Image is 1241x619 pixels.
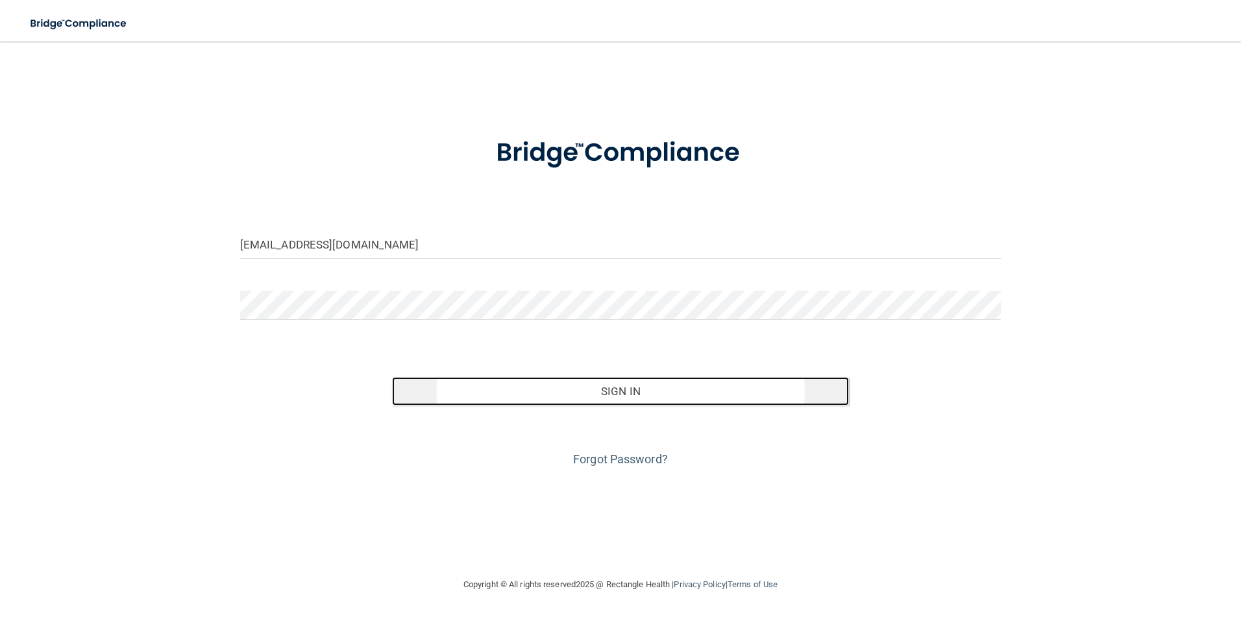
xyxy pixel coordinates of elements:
input: Email [240,230,1001,259]
img: bridge_compliance_login_screen.278c3ca4.svg [469,119,772,187]
a: Terms of Use [728,579,778,589]
img: bridge_compliance_login_screen.278c3ca4.svg [19,10,139,37]
button: Sign In [392,377,849,406]
a: Forgot Password? [573,452,668,466]
a: Privacy Policy [674,579,725,589]
div: Copyright © All rights reserved 2025 @ Rectangle Health | | [384,564,857,605]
